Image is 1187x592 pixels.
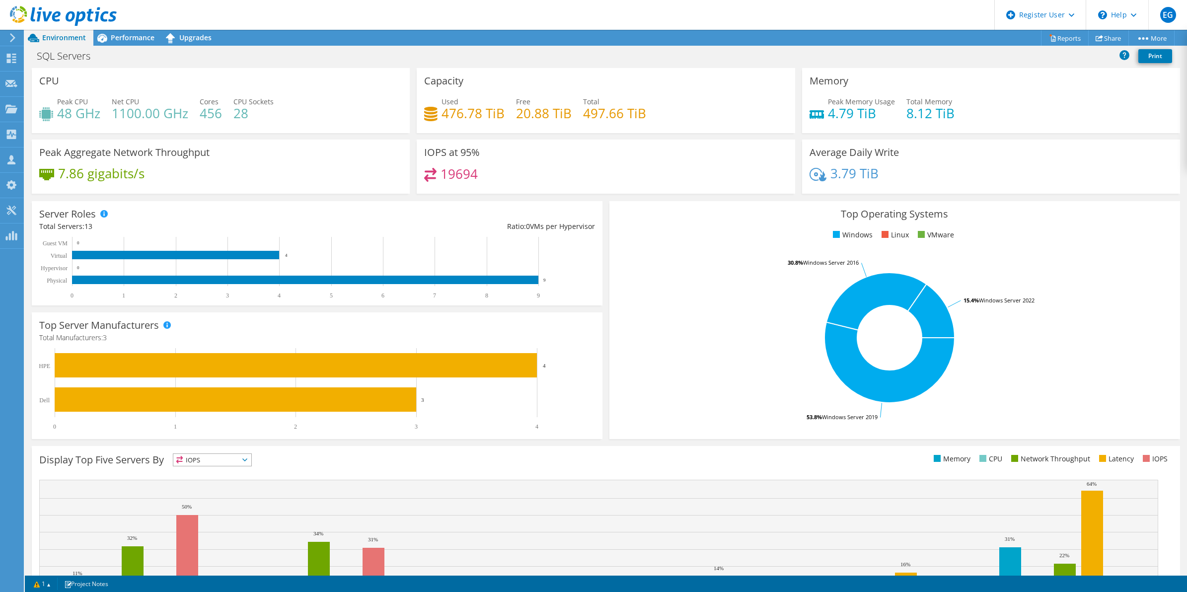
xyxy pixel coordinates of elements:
[485,292,488,299] text: 8
[830,168,879,179] h4: 3.79 TiB
[39,320,159,331] h3: Top Server Manufacturers
[830,229,873,240] li: Windows
[1138,49,1172,63] a: Print
[27,578,58,590] a: 1
[39,147,210,158] h3: Peak Aggregate Network Throughput
[174,423,177,430] text: 1
[53,423,56,430] text: 0
[803,259,859,266] tspan: Windows Server 2016
[39,75,59,86] h3: CPU
[39,221,317,232] div: Total Servers:
[381,292,384,299] text: 6
[424,147,480,158] h3: IOPS at 95%
[543,363,546,369] text: 4
[516,108,572,119] h4: 20.88 TiB
[368,536,378,542] text: 31%
[278,292,281,299] text: 4
[964,296,979,304] tspan: 15.4%
[1041,30,1089,46] a: Reports
[516,97,530,106] span: Free
[433,292,436,299] text: 7
[537,292,540,299] text: 9
[543,278,546,283] text: 9
[1009,453,1090,464] li: Network Throughput
[421,397,424,403] text: 3
[200,108,222,119] h4: 456
[122,292,125,299] text: 1
[233,108,274,119] h4: 28
[285,253,288,258] text: 4
[714,565,724,571] text: 14%
[57,108,100,119] h4: 48 GHz
[84,222,92,231] span: 13
[442,97,458,106] span: Used
[915,229,954,240] li: VMware
[173,454,251,466] span: IOPS
[1059,552,1069,558] text: 22%
[906,108,955,119] h4: 8.12 TiB
[906,97,952,106] span: Total Memory
[415,423,418,430] text: 3
[294,423,297,430] text: 2
[179,33,212,42] span: Upgrades
[1140,453,1168,464] li: IOPS
[103,333,107,342] span: 3
[317,221,594,232] div: Ratio: VMs per Hypervisor
[41,265,68,272] text: Hypervisor
[313,530,323,536] text: 34%
[39,332,595,343] h4: Total Manufacturers:
[77,265,79,270] text: 0
[43,240,68,247] text: Guest VM
[1097,453,1134,464] li: Latency
[979,296,1035,304] tspan: Windows Server 2022
[617,209,1173,220] h3: Top Operating Systems
[931,453,970,464] li: Memory
[583,97,599,106] span: Total
[112,97,139,106] span: Net CPU
[1087,481,1097,487] text: 64%
[1128,30,1175,46] a: More
[57,97,88,106] span: Peak CPU
[788,259,803,266] tspan: 30.8%
[39,209,96,220] h3: Server Roles
[535,423,538,430] text: 4
[42,33,86,42] span: Environment
[900,561,910,567] text: 16%
[77,240,79,245] text: 0
[39,397,50,404] text: Dell
[71,292,74,299] text: 0
[226,292,229,299] text: 3
[174,292,177,299] text: 2
[424,75,463,86] h3: Capacity
[879,229,909,240] li: Linux
[32,51,106,62] h1: SQL Servers
[1088,30,1129,46] a: Share
[810,147,899,158] h3: Average Daily Write
[822,413,878,421] tspan: Windows Server 2019
[51,252,68,259] text: Virtual
[1160,7,1176,23] span: EG
[112,108,188,119] h4: 1100.00 GHz
[127,535,137,541] text: 32%
[810,75,848,86] h3: Memory
[73,570,82,576] text: 11%
[47,277,67,284] text: Physical
[330,292,333,299] text: 5
[807,413,822,421] tspan: 53.8%
[1098,10,1107,19] svg: \n
[441,168,478,179] h4: 19694
[39,363,50,370] text: HPE
[828,97,895,106] span: Peak Memory Usage
[200,97,219,106] span: Cores
[111,33,154,42] span: Performance
[828,108,895,119] h4: 4.79 TiB
[977,453,1002,464] li: CPU
[182,504,192,510] text: 50%
[442,108,505,119] h4: 476.78 TiB
[583,108,646,119] h4: 497.66 TiB
[1005,536,1015,542] text: 31%
[57,578,115,590] a: Project Notes
[233,97,274,106] span: CPU Sockets
[58,168,145,179] h4: 7.86 gigabits/s
[526,222,530,231] span: 0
